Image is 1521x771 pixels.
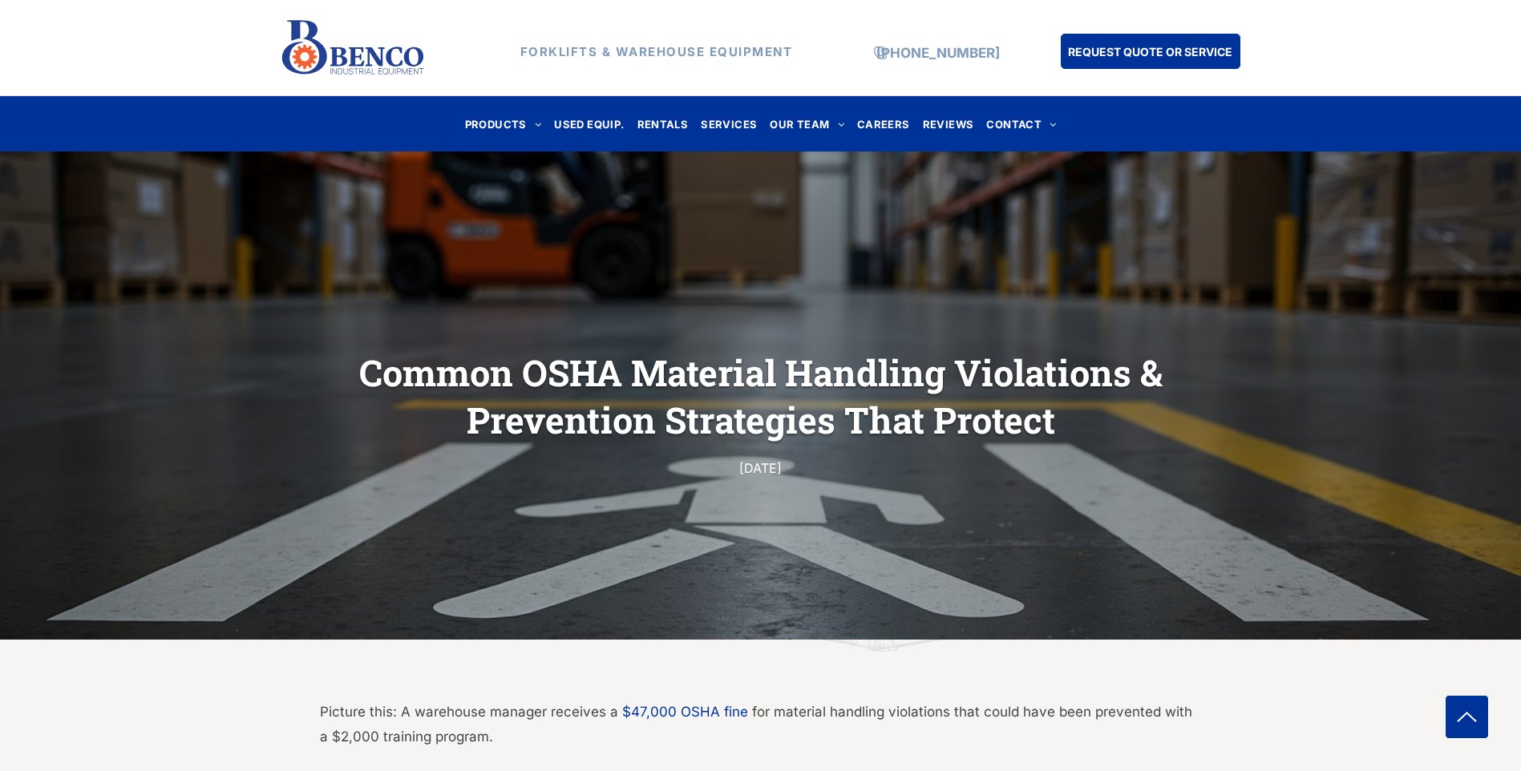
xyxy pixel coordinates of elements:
[320,704,618,720] span: Picture this: A warehouse manager receives a
[916,113,981,135] a: REVIEWS
[851,113,916,135] a: CAREERS
[548,113,630,135] a: USED EQUIP.
[694,113,763,135] a: SERVICES
[320,704,1192,745] span: for material handling violations that could have been prevented with a $2,000 training program.
[1061,34,1240,69] a: REQUEST QUOTE OR SERVICE
[876,45,1000,61] a: [PHONE_NUMBER]
[622,704,748,720] a: $47,000 OSHA fine
[1068,37,1232,67] span: REQUEST QUOTE OR SERVICE
[459,113,548,135] a: PRODUCTS
[463,457,1059,479] div: [DATE]
[320,347,1202,445] h1: Common OSHA Material Handling Violations & Prevention Strategies That Protect
[763,113,851,135] a: OUR TEAM
[631,113,695,135] a: RENTALS
[520,44,793,59] strong: FORKLIFTS & WAREHOUSE EQUIPMENT
[980,113,1062,135] a: CONTACT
